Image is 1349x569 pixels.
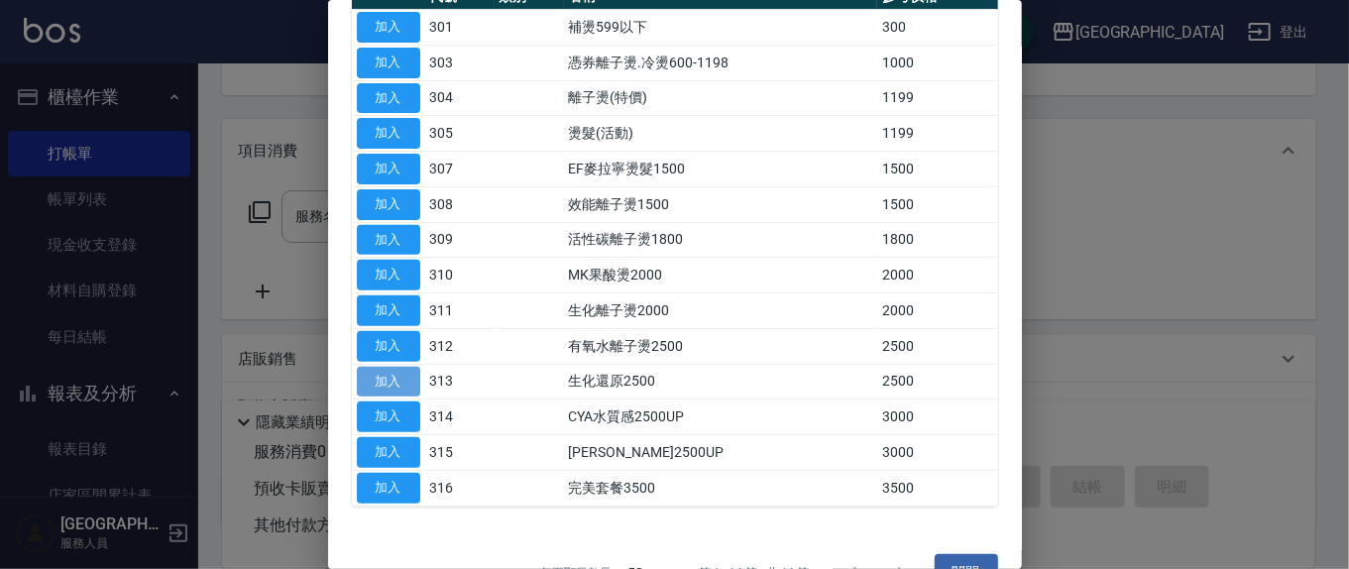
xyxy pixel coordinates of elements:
[425,152,495,187] td: 307
[357,83,420,114] button: 加入
[877,152,998,187] td: 1500
[877,364,998,399] td: 2500
[425,470,495,506] td: 316
[877,186,998,222] td: 1500
[877,45,998,80] td: 1000
[564,399,877,435] td: CYA水質感2500UP
[425,293,495,329] td: 311
[357,189,420,220] button: 加入
[425,399,495,435] td: 314
[564,10,877,46] td: 補燙599以下
[877,116,998,152] td: 1199
[564,470,877,506] td: 完美套餐3500
[357,295,420,326] button: 加入
[425,45,495,80] td: 303
[877,470,998,506] td: 3500
[564,293,877,329] td: 生化離子燙2000
[425,80,495,116] td: 304
[564,186,877,222] td: 效能離子燙1500
[564,258,877,293] td: MK果酸燙2000
[877,328,998,364] td: 2500
[357,331,420,362] button: 加入
[564,80,877,116] td: 離子燙(特價)
[425,364,495,399] td: 313
[564,116,877,152] td: 燙髮(活動)
[877,222,998,258] td: 1800
[564,45,877,80] td: 憑券離子燙.冷燙600-1198
[425,10,495,46] td: 301
[357,225,420,256] button: 加入
[425,222,495,258] td: 309
[564,222,877,258] td: 活性碳離子燙1800
[425,116,495,152] td: 305
[564,328,877,364] td: 有氧水離子燙2500
[357,12,420,43] button: 加入
[877,399,998,435] td: 3000
[877,80,998,116] td: 1199
[564,152,877,187] td: EF麥拉寧燙髮1500
[564,364,877,399] td: 生化還原2500
[877,293,998,329] td: 2000
[425,258,495,293] td: 310
[357,437,420,468] button: 加入
[425,435,495,471] td: 315
[425,328,495,364] td: 312
[564,435,877,471] td: [PERSON_NAME]2500UP
[877,435,998,471] td: 3000
[357,260,420,290] button: 加入
[425,186,495,222] td: 308
[357,367,420,398] button: 加入
[357,154,420,184] button: 加入
[357,401,420,432] button: 加入
[357,118,420,149] button: 加入
[357,473,420,504] button: 加入
[877,258,998,293] td: 2000
[877,10,998,46] td: 300
[357,48,420,78] button: 加入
